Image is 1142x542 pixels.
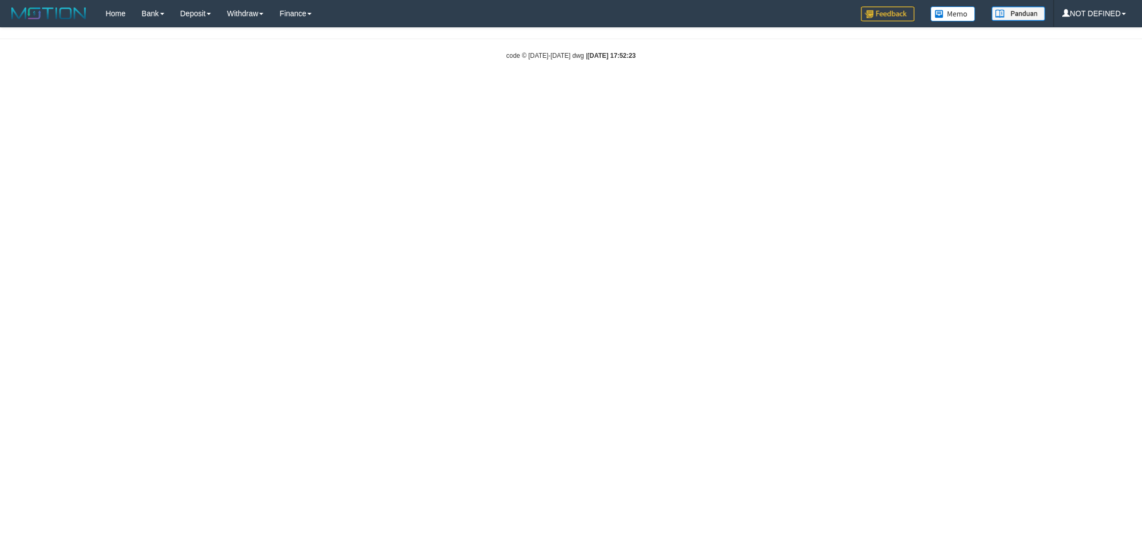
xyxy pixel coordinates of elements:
img: Button%20Memo.svg [931,6,975,21]
img: MOTION_logo.png [8,5,89,21]
strong: [DATE] 17:52:23 [587,52,636,59]
img: panduan.png [992,6,1045,21]
small: code © [DATE]-[DATE] dwg | [506,52,636,59]
img: Feedback.jpg [861,6,914,21]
